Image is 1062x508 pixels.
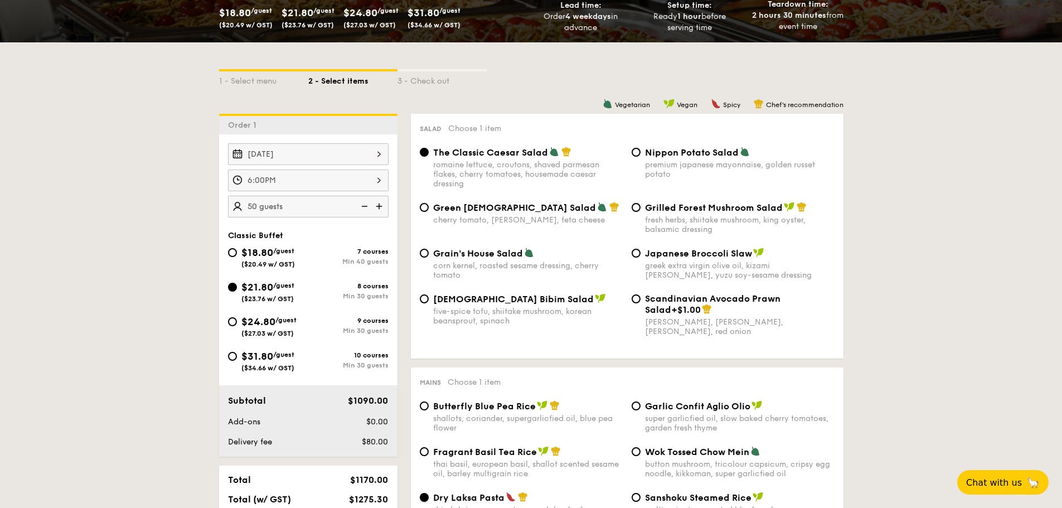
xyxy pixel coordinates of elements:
[228,283,237,292] input: $21.80/guest($23.76 w/ GST)8 coursesMin 30 guests
[966,477,1022,488] span: Chat with us
[632,249,641,258] input: Japanese Broccoli Slawgreek extra virgin olive oil, kizami [PERSON_NAME], yuzu soy-sesame dressing
[740,147,750,157] img: icon-vegetarian.fe4039eb.svg
[632,148,641,157] input: Nippon Potato Saladpremium japanese mayonnaise, golden russet potato
[667,1,712,10] span: Setup time:
[275,316,297,324] span: /guest
[677,101,697,109] span: Vegan
[433,492,505,503] span: Dry Laksa Pasta
[645,261,835,280] div: greek extra virgin olive oil, kizami [PERSON_NAME], yuzu soy-sesame dressing
[228,170,389,191] input: Event time
[1026,476,1040,489] span: 🦙
[632,493,641,502] input: Sanshoku Steamed Ricemultigrain rice, roasted black soybean
[524,248,534,258] img: icon-vegetarian.fe4039eb.svg
[219,71,308,87] div: 1 - Select menu
[408,21,460,29] span: ($34.66 w/ GST)
[645,293,780,315] span: Scandinavian Avocado Prawn Salad
[343,7,377,19] span: $24.80
[433,215,623,225] div: cherry tomato, [PERSON_NAME], feta cheese
[228,475,251,485] span: Total
[677,12,701,21] strong: 1 hour
[377,7,399,14] span: /guest
[433,202,596,213] span: Green [DEMOGRAPHIC_DATA] Salad
[645,459,835,478] div: button mushroom, tricolour capsicum, cripsy egg noodle, kikkoman, super garlicfied oil
[308,258,389,265] div: Min 40 guests
[632,401,641,410] input: Garlic Confit Aglio Oliosuper garlicfied oil, slow baked cherry tomatoes, garden fresh thyme
[433,401,536,412] span: Butterfly Blue Pea Rice
[308,361,389,369] div: Min 30 guests
[565,12,611,21] strong: 4 weekdays
[433,307,623,326] div: five-spice tofu, shiitake mushroom, korean beansprout, spinach
[241,316,275,328] span: $24.80
[228,231,283,240] span: Classic Buffet
[228,494,291,505] span: Total (w/ GST)
[957,470,1049,495] button: Chat with us🦙
[753,248,764,258] img: icon-vegan.f8ff3823.svg
[750,446,760,456] img: icon-vegetarian.fe4039eb.svg
[308,71,397,87] div: 2 - Select items
[355,196,372,217] img: icon-reduce.1d2dbef1.svg
[615,101,650,109] span: Vegetarian
[241,246,273,259] span: $18.80
[219,21,273,29] span: ($20.49 w/ GST)
[228,437,272,447] span: Delivery fee
[241,281,273,293] span: $21.80
[420,379,441,386] span: Mains
[645,317,835,336] div: [PERSON_NAME], [PERSON_NAME], [PERSON_NAME], red onion
[439,7,460,14] span: /guest
[348,395,388,406] span: $1090.00
[420,125,442,133] span: Salad
[219,7,251,19] span: $18.80
[228,248,237,257] input: $18.80/guest($20.49 w/ GST)7 coursesMin 40 guests
[308,327,389,335] div: Min 30 guests
[343,21,396,29] span: ($27.03 w/ GST)
[273,247,294,255] span: /guest
[433,414,623,433] div: shallots, coriander, supergarlicfied oil, blue pea flower
[433,261,623,280] div: corn kernel, roasted sesame dressing, cherry tomato
[671,304,701,315] span: +$1.00
[506,492,516,502] img: icon-spicy.37a8142b.svg
[549,147,559,157] img: icon-vegetarian.fe4039eb.svg
[531,11,631,33] div: Order in advance
[645,248,752,259] span: Japanese Broccoli Slaw
[603,99,613,109] img: icon-vegetarian.fe4039eb.svg
[551,446,561,456] img: icon-chef-hat.a58ddaea.svg
[420,493,429,502] input: Dry Laksa Pastadried shrimp, coconut cream, laksa leaf
[420,447,429,456] input: Fragrant Basil Tea Ricethai basil, european basil, shallot scented sesame oil, barley multigrain ...
[645,215,835,234] div: fresh herbs, shiitake mushroom, king oyster, balsamic dressing
[308,282,389,290] div: 8 courses
[433,447,537,457] span: Fragrant Basil Tea Rice
[241,330,294,337] span: ($27.03 w/ GST)
[420,294,429,303] input: [DEMOGRAPHIC_DATA] Bibim Saladfive-spice tofu, shiitake mushroom, korean beansprout, spinach
[420,401,429,410] input: Butterfly Blue Pea Riceshallots, coriander, supergarlicfied oil, blue pea flower
[228,352,237,361] input: $31.80/guest($34.66 w/ GST)10 coursesMin 30 guests
[420,249,429,258] input: Grain's House Saladcorn kernel, roasted sesame dressing, cherry tomato
[397,71,487,87] div: 3 - Check out
[702,304,712,314] img: icon-chef-hat.a58ddaea.svg
[754,99,764,109] img: icon-chef-hat.a58ddaea.svg
[632,447,641,456] input: Wok Tossed Chow Meinbutton mushroom, tricolour capsicum, cripsy egg noodle, kikkoman, super garli...
[639,11,739,33] div: Ready before serving time
[748,10,848,32] div: from event time
[448,124,501,133] span: Choose 1 item
[766,101,843,109] span: Chef's recommendation
[273,282,294,289] span: /guest
[282,7,313,19] span: $21.80
[228,143,389,165] input: Event date
[228,317,237,326] input: $24.80/guest($27.03 w/ GST)9 coursesMin 30 guests
[538,446,549,456] img: icon-vegan.f8ff3823.svg
[241,350,273,362] span: $31.80
[550,400,560,410] img: icon-chef-hat.a58ddaea.svg
[308,248,389,255] div: 7 courses
[645,147,739,158] span: Nippon Potato Salad
[350,475,388,485] span: $1170.00
[663,99,675,109] img: icon-vegan.f8ff3823.svg
[645,492,751,503] span: Sanshoku Steamed Rice
[537,400,548,410] img: icon-vegan.f8ff3823.svg
[241,295,294,303] span: ($23.76 w/ GST)
[228,120,261,130] span: Order 1
[349,494,388,505] span: $1275.30
[595,293,606,303] img: icon-vegan.f8ff3823.svg
[241,260,295,268] span: ($20.49 w/ GST)
[408,7,439,19] span: $31.80
[645,202,783,213] span: Grilled Forest Mushroom Salad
